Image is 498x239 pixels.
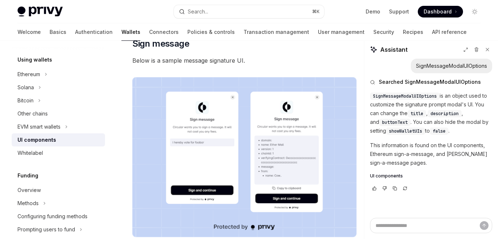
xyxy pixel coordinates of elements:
[149,23,179,41] a: Connectors
[432,23,467,41] a: API reference
[132,77,357,237] img: images/Sign.png
[17,55,52,64] h5: Using wallets
[380,45,408,54] span: Assistant
[132,38,189,50] span: Sign message
[188,7,208,16] div: Search...
[370,141,492,167] p: This information is found on the UI components, Ethereum sign-a-message, and [PERSON_NAME] sign-a...
[12,107,105,120] a: Other chains
[12,146,105,160] a: Whitelabel
[17,212,87,221] div: Configuring funding methods
[132,55,357,66] span: Below is a sample message signature UI.
[17,96,34,105] div: Bitcoin
[17,136,56,144] div: UI components
[389,128,422,134] span: showWalletUIs
[370,173,492,179] a: UI components
[389,8,409,15] a: Support
[17,199,39,208] div: Methods
[480,221,489,230] button: Send message
[121,23,140,41] a: Wallets
[12,184,105,197] a: Overview
[17,7,63,17] img: light logo
[366,8,380,15] a: Demo
[75,23,113,41] a: Authentication
[382,119,408,125] span: buttonText
[312,9,320,15] span: ⌘ K
[416,62,487,70] div: SignMessageModalUIOptions
[433,128,446,134] span: false
[187,23,235,41] a: Policies & controls
[411,111,423,117] span: title
[469,6,481,17] button: Toggle dark mode
[17,225,75,234] div: Prompting users to fund
[431,111,459,117] span: description
[370,91,492,135] p: is an object used to customize the signature prompt modal's UI. You can change the , , and . You ...
[17,70,40,79] div: Ethereum
[370,173,403,179] span: UI components
[17,171,38,180] h5: Funding
[244,23,309,41] a: Transaction management
[418,6,463,17] a: Dashboard
[403,23,423,41] a: Recipes
[17,23,41,41] a: Welcome
[17,109,48,118] div: Other chains
[17,186,41,195] div: Overview
[174,5,324,18] button: Search...⌘K
[12,133,105,146] a: UI components
[318,23,365,41] a: User management
[424,8,452,15] span: Dashboard
[12,210,105,223] a: Configuring funding methods
[50,23,66,41] a: Basics
[17,149,43,157] div: Whitelabel
[373,23,394,41] a: Security
[17,83,34,92] div: Solana
[379,78,481,86] span: Searched SignMessageModalUIOptions
[370,78,492,86] button: Searched SignMessageModalUIOptions
[17,122,61,131] div: EVM smart wallets
[373,93,437,99] span: SignMessageModalUIOptions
